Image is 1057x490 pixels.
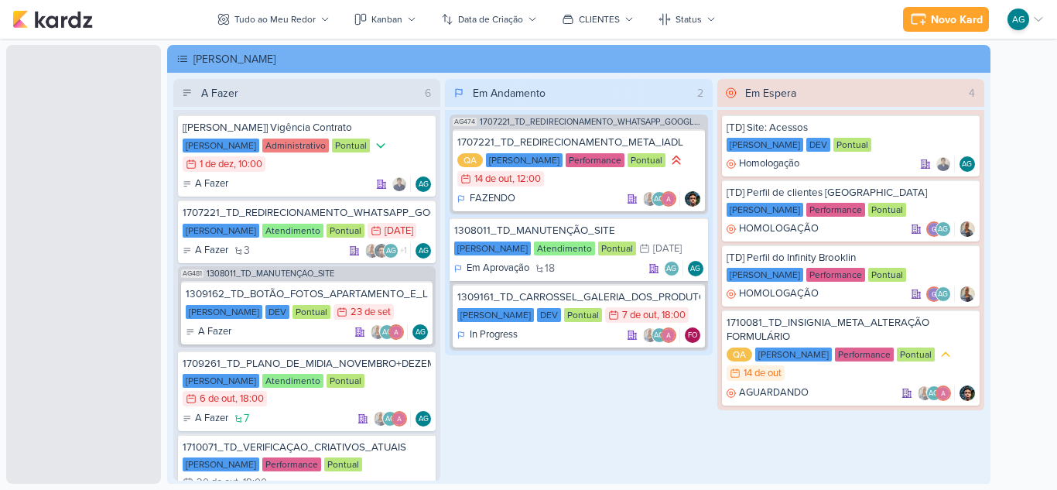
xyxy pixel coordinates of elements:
[457,327,518,343] div: In Progress
[453,118,477,126] span: AG474
[545,263,555,274] span: 18
[201,85,238,101] div: A Fazer
[917,385,955,401] div: Colaboradores: Iara Santos, Aline Gimenez Graciano, Alessandra Gomes
[926,221,942,237] img: Giulia Boschi
[416,176,431,192] div: Responsável: Aline Gimenez Graciano
[960,156,975,172] div: Responsável: Aline Gimenez Graciano
[392,176,407,192] img: Levy Pessoa
[745,85,796,101] div: Em Espera
[664,261,679,276] div: Aline Gimenez Graciano
[960,286,975,302] img: Iara Santos
[960,221,975,237] div: Responsável: Iara Santos
[727,268,803,282] div: [PERSON_NAME]
[324,457,362,471] div: Pontual
[628,153,665,167] div: Pontual
[936,156,955,172] div: Colaboradores: Levy Pessoa
[739,286,819,302] p: HOMOLOGAÇÃO
[265,305,289,319] div: DEV
[332,139,370,152] div: Pontual
[936,156,951,172] img: Levy Pessoa
[868,203,906,217] div: Pontual
[1012,12,1025,26] p: AG
[382,411,398,427] div: Aline Gimenez Graciano
[936,286,951,302] div: Aline Gimenez Graciano
[12,10,93,29] img: kardz.app
[642,327,680,343] div: Colaboradores: Iara Santos, Aline Gimenez Graciano, Alessandra Gomes
[727,203,803,217] div: [PERSON_NAME]
[938,347,953,362] div: Prioridade Média
[195,411,228,427] p: A Fazer
[688,332,697,340] p: FO
[373,411,411,427] div: Colaboradores: Iara Santos, Aline Gimenez Graciano, Alessandra Gomes
[195,243,228,259] p: A Fazer
[657,310,686,320] div: , 18:00
[416,243,431,259] div: Responsável: Aline Gimenez Graciano
[960,156,975,172] div: Aline Gimenez Graciano
[183,121,431,135] div: [Teixeira Duarte] Vigência Contrato
[385,416,395,423] p: AG
[392,176,411,192] div: Colaboradores: Levy Pessoa
[474,174,512,184] div: 14 de out
[392,411,407,427] img: Alessandra Gomes
[486,153,563,167] div: [PERSON_NAME]
[688,261,703,276] div: Aline Gimenez Graciano
[727,156,799,172] div: Homologação
[835,348,894,362] div: Performance
[962,161,972,169] p: AG
[388,324,404,340] img: Alessandra Gomes
[642,327,658,343] img: Iara Santos
[868,268,906,282] div: Pontual
[806,268,865,282] div: Performance
[661,191,676,207] img: Alessandra Gomes
[661,327,676,343] img: Alessandra Gomes
[960,221,975,237] img: Iara Santos
[564,308,602,322] div: Pontual
[938,226,948,234] p: AG
[412,324,428,340] div: Responsável: Aline Gimenez Graciano
[534,242,595,255] div: Atendimento
[292,305,330,319] div: Pontual
[327,224,364,238] div: Pontual
[917,385,932,401] img: Iara Santos
[688,261,703,276] div: Responsável: Aline Gimenez Graciano
[457,191,515,207] div: FAZENDO
[666,266,676,273] p: AG
[262,374,323,388] div: Atendimento
[664,261,683,276] div: Colaboradores: Aline Gimenez Graciano
[183,374,259,388] div: [PERSON_NAME]
[457,153,483,167] div: QA
[457,308,534,322] div: [PERSON_NAME]
[244,413,249,424] span: 7
[833,138,871,152] div: Pontual
[936,385,951,401] img: Alessandra Gomes
[457,135,700,149] div: 1707221_TD_REDIRECIONAMENTO_META_IADL
[262,139,329,152] div: Administrativo
[690,266,700,273] p: AG
[235,394,264,404] div: , 18:00
[262,457,321,471] div: Performance
[457,290,700,304] div: 1309161_TD_CARROSSEL_GALERIA_DOS_PRODUTOS
[183,411,228,427] div: A Fazer
[234,159,262,170] div: , 10:00
[473,85,546,101] div: Em Andamento
[926,286,942,302] img: Giulia Boschi
[806,138,830,152] div: DEV
[926,221,955,237] div: Colaboradores: Giulia Boschi, Aline Gimenez Graciano
[727,316,975,344] div: 1710081_TD_INSIGNIA_META_ALTERAÇÃO FORMULÁRIO
[238,478,267,488] div: , 18:00
[183,440,431,454] div: 1710071_TD_VERIFICAÇAO_CRIATIVOS_ATUAIS
[926,286,955,302] div: Colaboradores: Giulia Boschi, Aline Gimenez Graciano
[566,153,624,167] div: Performance
[183,243,228,259] div: A Fazer
[685,327,700,343] div: Responsável: Fabio Oliveira
[183,357,431,371] div: 1709261_TD_PLANO_DE_MIDIA_NOVEMBRO+DEZEMBRO
[691,85,710,101] div: 2
[470,327,518,343] p: In Progress
[385,226,413,236] div: [DATE]
[960,385,975,401] div: Responsável: Nelito Junior
[207,269,334,278] span: 1308011_TD_MANUTENÇÃO_SITE
[470,191,515,207] p: FAZENDO
[186,324,231,340] div: A Fazer
[370,324,385,340] img: Iara Santos
[186,305,262,319] div: [PERSON_NAME]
